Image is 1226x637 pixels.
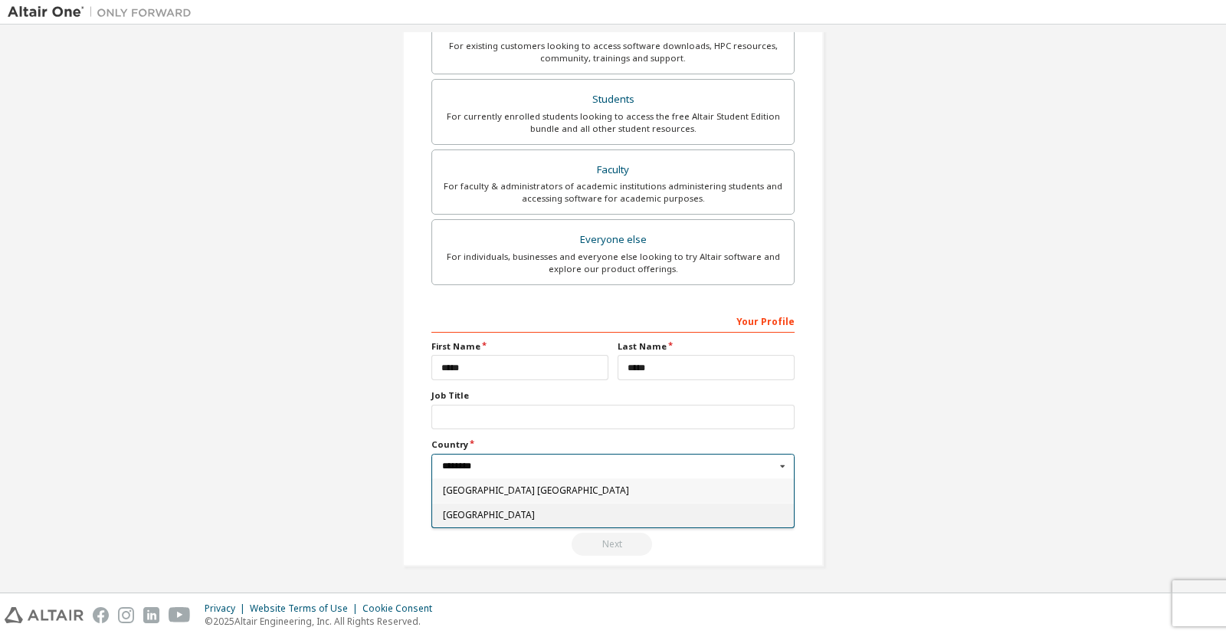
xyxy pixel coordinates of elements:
div: For existing customers looking to access software downloads, HPC resources, community, trainings ... [441,40,785,64]
img: Altair One [8,5,199,20]
p: © 2025 Altair Engineering, Inc. All Rights Reserved. [205,615,441,628]
img: facebook.svg [93,607,109,623]
div: Students [441,89,785,110]
img: altair_logo.svg [5,607,84,623]
span: [GEOGRAPHIC_DATA] [GEOGRAPHIC_DATA] [443,486,784,495]
div: Privacy [205,603,250,615]
div: For faculty & administrators of academic institutions administering students and accessing softwa... [441,180,785,205]
div: Website Terms of Use [250,603,362,615]
label: Last Name [618,340,795,353]
div: For currently enrolled students looking to access the free Altair Student Edition bundle and all ... [441,110,785,135]
div: Read and acccept EULA to continue [431,533,795,556]
div: Everyone else [441,229,785,251]
div: Your Profile [431,308,795,333]
div: Cookie Consent [362,603,441,615]
label: Job Title [431,389,795,402]
div: Faculty [441,159,785,181]
label: Country [431,438,795,451]
label: First Name [431,340,608,353]
span: [GEOGRAPHIC_DATA] [443,511,784,520]
img: linkedin.svg [143,607,159,623]
img: youtube.svg [169,607,191,623]
img: instagram.svg [118,607,134,623]
div: For individuals, businesses and everyone else looking to try Altair software and explore our prod... [441,251,785,275]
